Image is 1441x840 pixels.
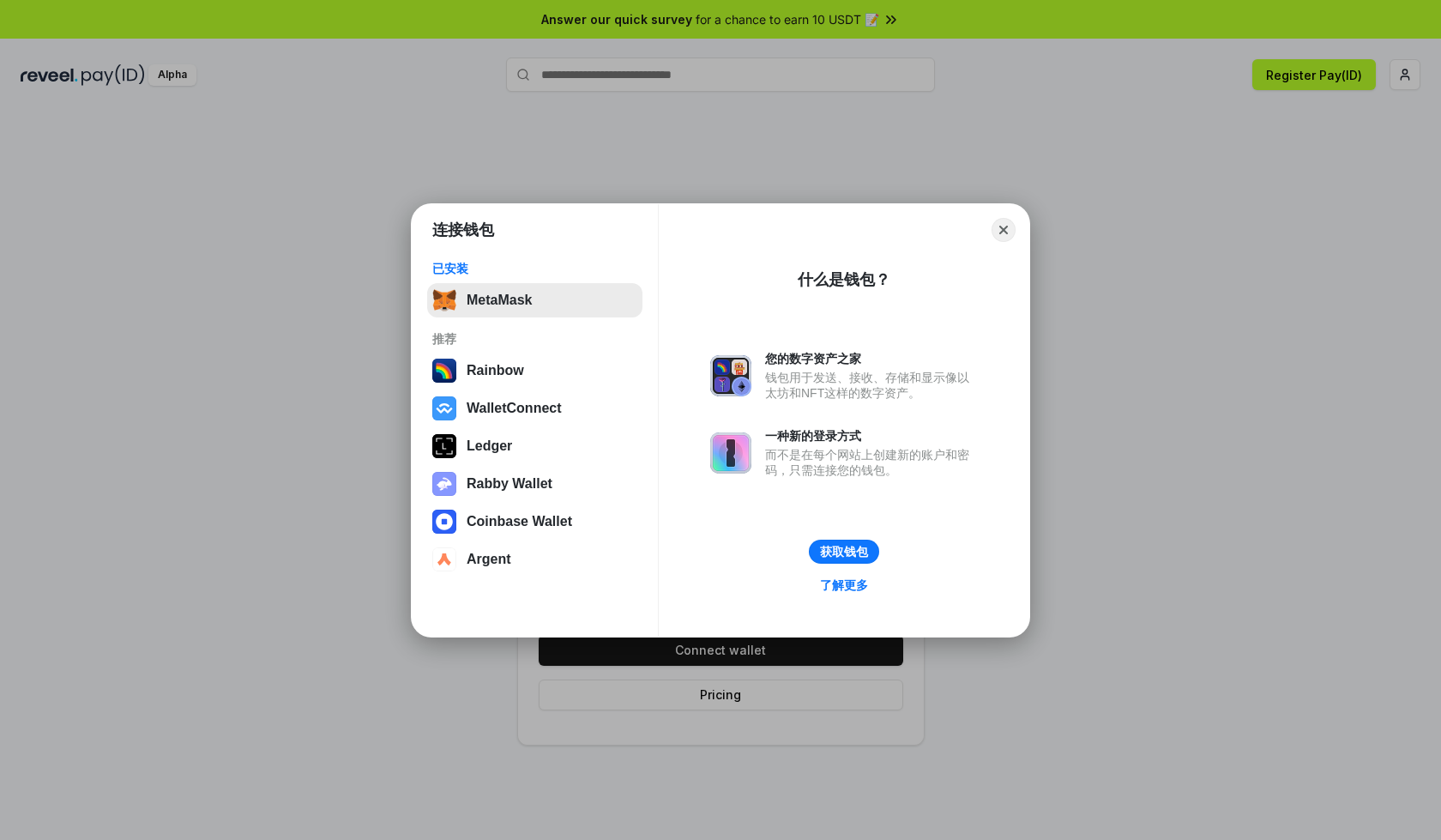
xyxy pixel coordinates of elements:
[467,293,532,308] div: MetaMask
[432,288,456,312] img: svg+xml,%3Csvg%20fill%3D%22none%22%20height%3D%2233%22%20viewBox%3D%220%200%2035%2033%22%20width%...
[765,370,978,401] div: 钱包用于发送、接收、存储和显示像以太坊和NFT这样的数字资产。
[432,510,456,534] img: svg+xml,%3Csvg%20width%3D%2228%22%20height%3D%2228%22%20viewBox%3D%220%200%2028%2028%22%20fill%3D...
[810,574,878,596] a: 了解更多
[432,547,456,571] img: svg+xml,%3Csvg%20width%3D%2228%22%20height%3D%2228%22%20viewBox%3D%220%200%2028%2028%22%20fill%3D...
[765,447,978,478] div: 而不是在每个网站上创建新的账户和密码，只需连接您的钱包。
[432,261,637,276] div: 已安装
[432,359,456,383] img: svg+xml,%3Csvg%20width%3D%22120%22%20height%3D%22120%22%20viewBox%3D%220%200%20120%20120%22%20fil...
[992,218,1016,242] button: Close
[427,391,642,426] button: WalletConnect
[467,476,552,492] div: Rabby Wallet
[432,396,456,420] img: svg+xml,%3Csvg%20width%3D%2228%22%20height%3D%2228%22%20viewBox%3D%220%200%2028%2028%22%20fill%3D...
[765,351,978,366] div: 您的数字资产之家
[427,429,642,463] button: Ledger
[467,363,524,378] div: Rainbow
[710,432,751,474] img: svg+xml,%3Csvg%20xmlns%3D%22http%3A%2F%2Fwww.w3.org%2F2000%2Fsvg%22%20fill%3D%22none%22%20viewBox...
[427,283,642,317] button: MetaMask
[809,540,879,564] button: 获取钱包
[765,428,978,444] div: 一种新的登录方式
[467,552,511,567] div: Argent
[432,220,494,240] h1: 连接钱包
[427,354,642,388] button: Rainbow
[710,355,751,396] img: svg+xml,%3Csvg%20xmlns%3D%22http%3A%2F%2Fwww.w3.org%2F2000%2Fsvg%22%20fill%3D%22none%22%20viewBox...
[432,434,456,458] img: svg+xml,%3Csvg%20xmlns%3D%22http%3A%2F%2Fwww.w3.org%2F2000%2Fsvg%22%20width%3D%2228%22%20height%3...
[467,401,562,416] div: WalletConnect
[820,544,868,559] div: 获取钱包
[427,542,642,577] button: Argent
[798,269,890,290] div: 什么是钱包？
[820,577,868,593] div: 了解更多
[467,438,512,454] div: Ledger
[427,467,642,501] button: Rabby Wallet
[467,514,572,529] div: Coinbase Wallet
[432,472,456,496] img: svg+xml,%3Csvg%20xmlns%3D%22http%3A%2F%2Fwww.w3.org%2F2000%2Fsvg%22%20fill%3D%22none%22%20viewBox...
[427,505,642,539] button: Coinbase Wallet
[432,331,637,347] div: 推荐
